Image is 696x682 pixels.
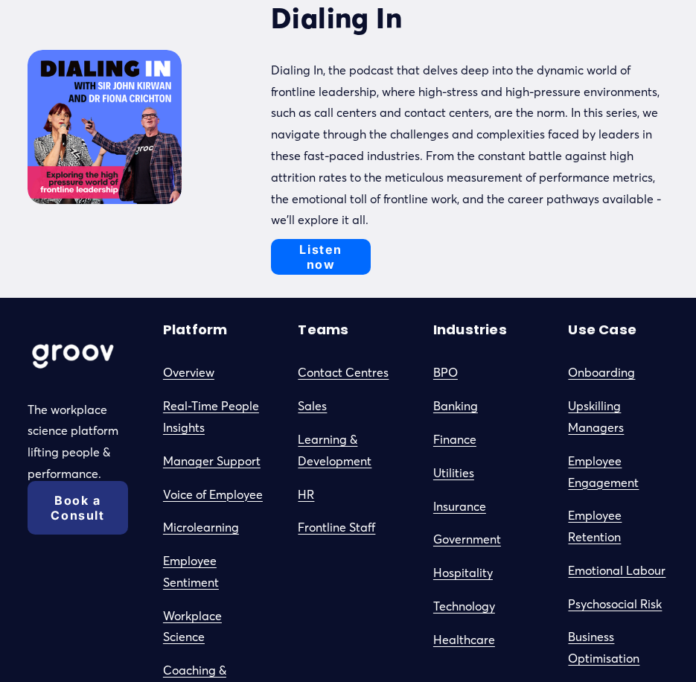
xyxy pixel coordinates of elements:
[298,429,398,472] a: Learning & Development
[568,320,636,339] strong: Use Case
[28,399,127,485] p: The workplace science platform lifting people & performance.
[163,450,261,472] a: Manager Support
[433,496,486,517] a: Insurance
[163,320,227,339] strong: Platform
[568,450,668,494] a: Employee Engagement
[433,362,458,383] a: BPO
[298,362,389,383] a: Contact Centres
[163,605,263,648] a: Workplace Science
[163,517,239,538] a: Microlearning
[568,395,668,439] a: Upskilling Managers
[163,362,214,383] a: Overview
[433,395,478,417] a: Banking
[433,596,495,617] a: Technology
[568,505,668,548] a: Employee Retention
[433,320,507,339] strong: Industries
[433,429,476,450] a: Finance
[298,320,348,339] strong: Teams
[298,517,375,538] a: Frontline Staff
[568,593,662,615] a: Psychosocial Risk
[433,462,474,484] a: Utilities
[163,550,263,593] a: Employee Sentiment
[568,560,665,581] a: Emotional Labour
[271,239,371,275] a: Listen now
[298,484,314,506] a: HR
[163,484,263,506] a: Voice of Employee
[433,562,493,584] a: Hospitality
[298,395,327,417] a: Sales
[28,481,127,535] a: Book a Consult
[568,362,635,383] a: Onboarding
[433,629,495,651] a: Healthcare
[163,395,263,439] a: Real-Time People Insights
[568,626,668,669] a: Business Optimisation
[433,529,501,550] a: Government
[271,60,668,231] p: Dialing In, the podcast that delves deep into the dynamic world of frontline leadership, where hi...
